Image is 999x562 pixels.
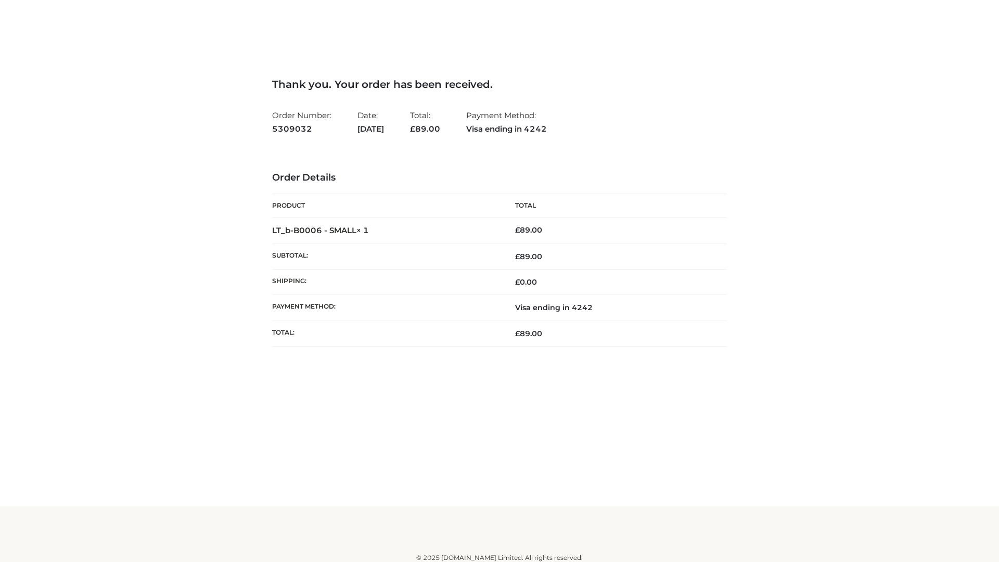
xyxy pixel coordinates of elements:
th: Total: [272,321,499,346]
span: 89.00 [515,252,542,261]
span: 89.00 [410,124,440,134]
h3: Thank you. Your order has been received. [272,78,727,91]
th: Shipping: [272,270,499,295]
bdi: 89.00 [515,225,542,235]
strong: [DATE] [357,122,384,136]
li: Date: [357,106,384,138]
li: Total: [410,106,440,138]
th: Total [499,194,727,218]
li: Payment Method: [466,106,547,138]
th: Product [272,194,499,218]
span: £ [410,124,415,134]
span: £ [515,225,520,235]
th: Payment method: [272,295,499,321]
span: 89.00 [515,329,542,338]
strong: × 1 [356,225,369,235]
bdi: 0.00 [515,277,537,287]
h3: Order Details [272,172,727,184]
strong: LT_b-B0006 - SMALL [272,225,369,235]
strong: 5309032 [272,122,331,136]
td: Visa ending in 4242 [499,295,727,321]
li: Order Number: [272,106,331,138]
th: Subtotal: [272,244,499,269]
span: £ [515,277,520,287]
span: £ [515,252,520,261]
strong: Visa ending in 4242 [466,122,547,136]
span: £ [515,329,520,338]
